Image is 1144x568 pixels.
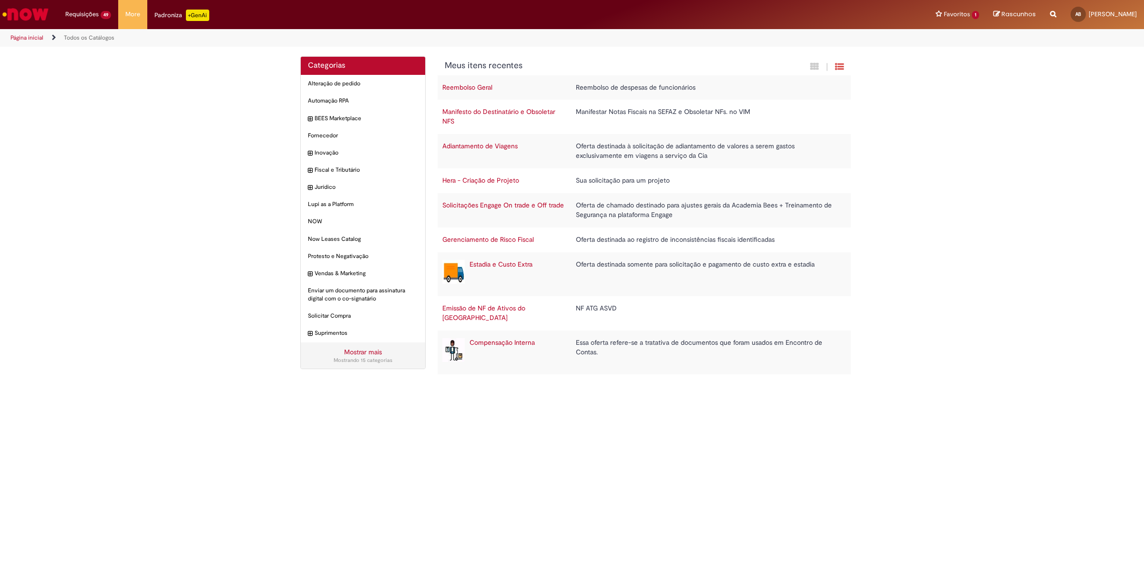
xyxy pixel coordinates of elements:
[835,62,844,71] i: Exibição de grade
[301,161,425,179] div: expandir categoria Fiscal e Tributário Fiscal e Tributário
[571,134,841,168] td: Oferta destinada à solicitação de adiantamento de valores a serem gastos exclusivamente em viagen...
[445,61,741,71] h1: {"description":"","title":"Meus itens recentes"} Categoria
[301,230,425,248] div: Now Leases Catalog
[344,348,382,356] a: Mostrar mais
[442,235,534,244] a: Gerenciamento de Risco Fiscal
[438,252,851,296] tr: Estadia e Custo Extra Estadia e Custo Extra Oferta destinada somente para solicitação e pagamento...
[315,329,418,337] span: Suprimentos
[154,10,209,21] div: Padroniza
[301,248,425,265] div: Protesto e Negativação
[315,149,418,157] span: Inovação
[442,304,525,322] a: Emissão de NF de Ativos do [GEOGRAPHIC_DATA]
[308,269,312,279] i: expandir categoria Vendas & Marketing
[438,330,851,374] tr: Compensação Interna Compensação Interna Essa oferta refere-se a tratativa de documentos que foram...
[308,235,418,243] span: Now Leases Catalog
[301,144,425,162] div: expandir categoria Inovação Inovação
[315,166,418,174] span: Fiscal e Tributário
[308,132,418,140] span: Fornecedor
[301,213,425,230] div: NOW
[438,134,851,168] tr: Adiantamento de Viagens Oferta destinada à solicitação de adiantamento de valores a serem gastos ...
[308,357,418,364] div: Mostrando 15 categorias
[308,287,418,303] span: Enviar um documento para assinatura digital com o co-signatário
[1001,10,1036,19] span: Rascunhos
[308,183,312,193] i: expandir categoria Jurídico
[470,338,535,347] a: Compensação Interna
[944,10,970,19] span: Favoritos
[438,296,851,330] tr: Emissão de NF de Ativos do [GEOGRAPHIC_DATA] NF ATG ASVD
[301,265,425,282] div: expandir categoria Vendas & Marketing Vendas & Marketing
[571,227,841,252] td: Oferta destinada ao registro de inconsistências fiscais identificadas
[972,11,979,19] span: 1
[101,11,111,19] span: 49
[826,62,828,72] span: |
[125,10,140,19] span: More
[438,100,851,134] tr: Manifesto do Destinatário e Obsoletar NFS Manifestar Notas Fiscais na SEFAZ e Obsoletar NFs. no VIM
[308,329,312,339] i: expandir categoria Suprimentos
[438,75,851,100] tr: Reembolso Geral Reembolso de despesas de funcionários
[442,107,555,125] a: Manifesto do Destinatário e Obsoletar NFS
[810,62,819,71] i: Exibição em cartão
[7,29,756,47] ul: Trilhas de página
[301,127,425,145] div: Fornecedor
[308,312,418,320] span: Solicitar Compra
[571,168,841,193] td: Sua solicitação para um projeto
[438,168,851,193] tr: Hera - Criação de Projeto Sua solicitação para um projeto
[571,296,841,330] td: NF ATG ASVD
[301,178,425,196] div: expandir categoria Jurídico Jurídico
[308,62,418,70] h2: Categorias
[301,75,425,93] div: Alteração de pedido
[442,142,518,150] a: Adiantamento de Viagens
[442,338,465,362] img: Compensação Interna
[442,83,492,92] a: Reembolso Geral
[315,114,418,123] span: BEES Marketplace
[442,260,465,284] img: Estadia e Custo Extra
[438,227,851,252] tr: Gerenciamento de Risco Fiscal Oferta destinada ao registro de inconsistências fiscais identificadas
[1089,10,1137,18] span: [PERSON_NAME]
[315,183,418,191] span: Jurídico
[10,34,43,41] a: Página inicial
[993,10,1036,19] a: Rascunhos
[65,10,99,19] span: Requisições
[301,75,425,342] ul: Categorias
[571,75,841,100] td: Reembolso de despesas de funcionários
[308,97,418,105] span: Automação RPA
[64,34,114,41] a: Todos os Catálogos
[571,100,841,134] td: Manifestar Notas Fiscais na SEFAZ e Obsoletar NFs. no VIM
[442,201,564,209] a: Solicitações Engage On trade e Off trade
[571,330,841,374] td: Essa oferta refere-se a tratativa de documentos que foram usados em Encontro de Contas.
[308,217,418,226] span: NOW
[301,92,425,110] div: Automação RPA
[470,260,532,269] a: Estadia e Custo Extra
[301,110,425,127] div: expandir categoria BEES Marketplace BEES Marketplace
[308,252,418,260] span: Protesto e Negativação
[308,80,418,88] span: Alteração de pedido
[301,196,425,213] div: Lupi as a Platform
[301,282,425,308] div: Enviar um documento para assinatura digital com o co-signatário
[571,252,841,296] td: Oferta destinada somente para solicitação e pagamento de custo extra e estadia
[308,149,312,158] i: expandir categoria Inovação
[186,10,209,21] p: +GenAi
[571,193,841,227] td: Oferta de chamado destinado para ajustes gerais da Academia Bees + Treinamento de Segurança na pl...
[438,193,851,227] tr: Solicitações Engage On trade e Off trade Oferta de chamado destinado para ajustes gerais da Acade...
[308,166,312,176] i: expandir categoria Fiscal e Tributário
[1,5,50,24] img: ServiceNow
[301,324,425,342] div: expandir categoria Suprimentos Suprimentos
[1075,11,1081,17] span: AB
[308,200,418,208] span: Lupi as a Platform
[308,114,312,124] i: expandir categoria BEES Marketplace
[315,269,418,278] span: Vendas & Marketing
[301,307,425,325] div: Solicitar Compra
[442,176,519,185] a: Hera - Criação de Projeto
